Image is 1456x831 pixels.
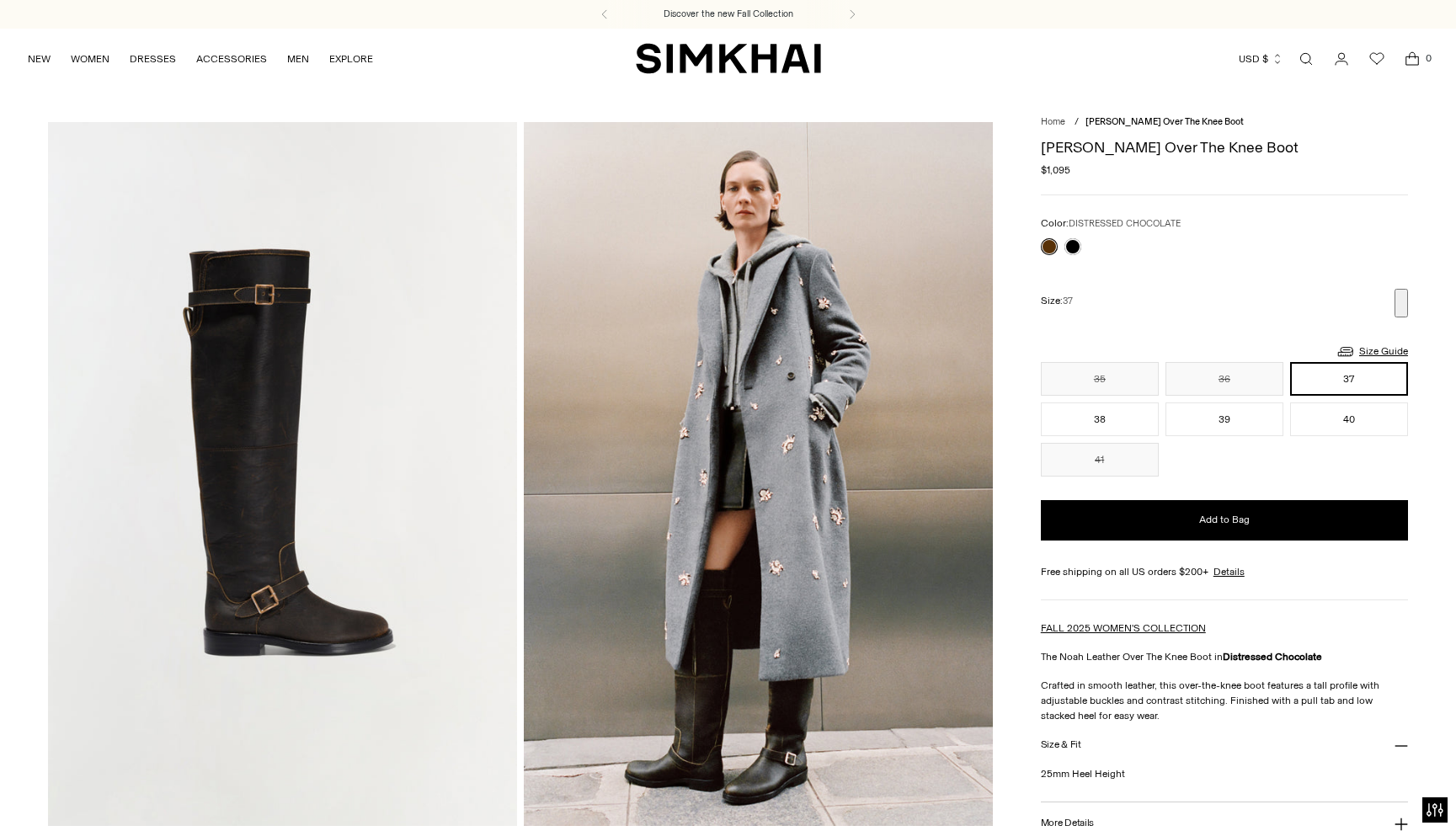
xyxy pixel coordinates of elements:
[1041,739,1081,750] h3: Size & Fit
[1041,766,1408,781] p: 25mm Heel Height
[1041,678,1408,723] p: Crafted in smooth leather, this over-the-knee boot features a tall profile with adjustable buckle...
[1213,564,1245,579] a: Details
[1041,362,1159,396] button: 35
[1041,115,1408,130] nav: breadcrumbs
[28,40,51,77] a: NEW
[287,40,309,77] a: MEN
[329,40,373,77] a: EXPLORE
[1041,818,1094,828] h3: More Details
[1041,500,1408,541] button: Add to Bag
[1165,402,1283,436] button: 39
[1289,42,1323,76] a: Open search modal
[1085,116,1244,127] span: [PERSON_NAME] Over The Knee Boot
[1041,564,1408,579] div: Free shipping on all US orders $200+
[1325,42,1358,76] a: Go to the account page
[636,42,821,75] a: SIMKHAI
[1239,40,1283,77] button: USD $
[1041,443,1159,477] button: 41
[1041,140,1408,155] h1: [PERSON_NAME] Over The Knee Boot
[1290,362,1408,396] button: 37
[1069,218,1181,229] span: DISTRESSED CHOCOLATE
[1199,513,1250,527] span: Add to Bag
[1041,116,1065,127] a: Home
[1395,42,1429,76] a: Open cart modal
[1041,402,1159,436] button: 38
[1041,649,1408,664] p: The Noah Leather Over The Knee Boot in
[524,122,993,825] img: Noah Leather Over The Knee Boot
[1165,362,1283,396] button: 36
[48,122,517,825] img: Noah Leather Over The Knee Boot
[1063,296,1073,306] span: 37
[1041,216,1181,232] label: Color:
[130,40,176,77] a: DRESSES
[664,8,793,21] a: Discover the new Fall Collection
[1421,51,1436,66] span: 0
[1041,723,1408,766] button: Size & Fit
[1223,651,1322,663] strong: Distressed Chocolate
[196,40,267,77] a: ACCESSORIES
[1041,622,1206,634] a: FALL 2025 WOMEN'S COLLECTION
[1336,341,1408,362] a: Size Guide
[1041,293,1073,309] label: Size:
[1360,42,1394,76] a: Wishlist
[1290,402,1408,436] button: 40
[1075,115,1079,130] div: /
[1041,162,1070,178] span: $1,095
[71,40,109,77] a: WOMEN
